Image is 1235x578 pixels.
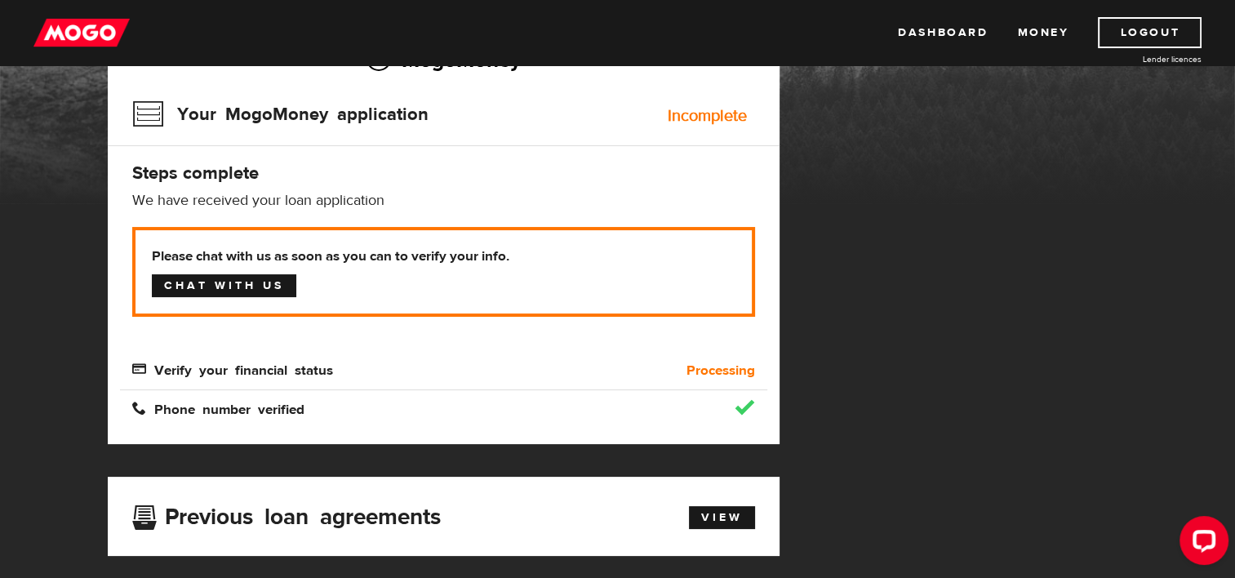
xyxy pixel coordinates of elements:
h4: Steps complete [132,162,755,185]
b: Please chat with us as soon as you can to verify your info. [152,247,735,266]
img: mogo_logo-11ee424be714fa7cbb0f0f49df9e16ec.png [33,17,130,48]
p: We have received your loan application [132,191,755,211]
a: Lender licences [1079,53,1202,65]
a: Chat with us [152,274,296,297]
b: Processing [686,361,755,380]
a: Money [1017,17,1068,48]
a: Dashboard [898,17,988,48]
h3: Your MogoMoney application [132,93,429,136]
a: View [689,506,755,529]
h3: Previous loan agreements [132,504,441,525]
div: Incomplete [668,108,747,124]
span: Phone number verified [132,401,304,415]
span: Verify your financial status [132,362,333,376]
iframe: LiveChat chat widget [1166,509,1235,578]
a: Logout [1098,17,1202,48]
